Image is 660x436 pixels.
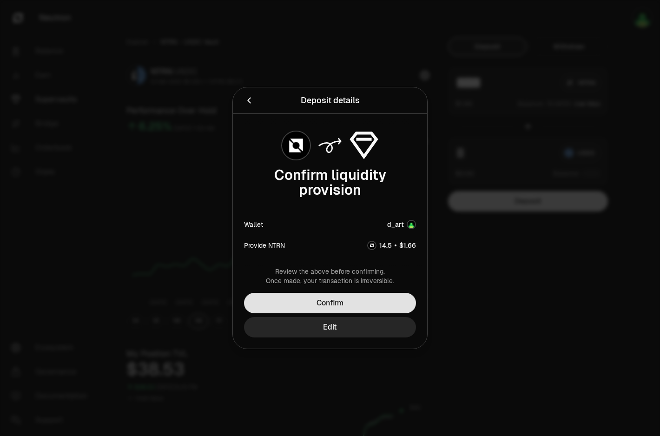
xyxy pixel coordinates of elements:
button: Confirm [244,293,416,313]
button: Back [244,94,254,107]
div: Confirm liquidity provision [244,168,416,198]
button: Edit [244,317,416,337]
div: Wallet [244,220,263,229]
img: NTRN Logo [368,242,376,249]
div: d_art [387,220,404,229]
div: Review the above before confirming. Once made, your transaction is irreversible. [244,267,416,285]
button: d_artAccount Image [387,220,416,229]
div: Deposit details [301,94,360,107]
img: NTRN Logo [282,132,310,159]
img: Account Image [408,221,415,228]
div: Provide NTRN [244,241,285,250]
